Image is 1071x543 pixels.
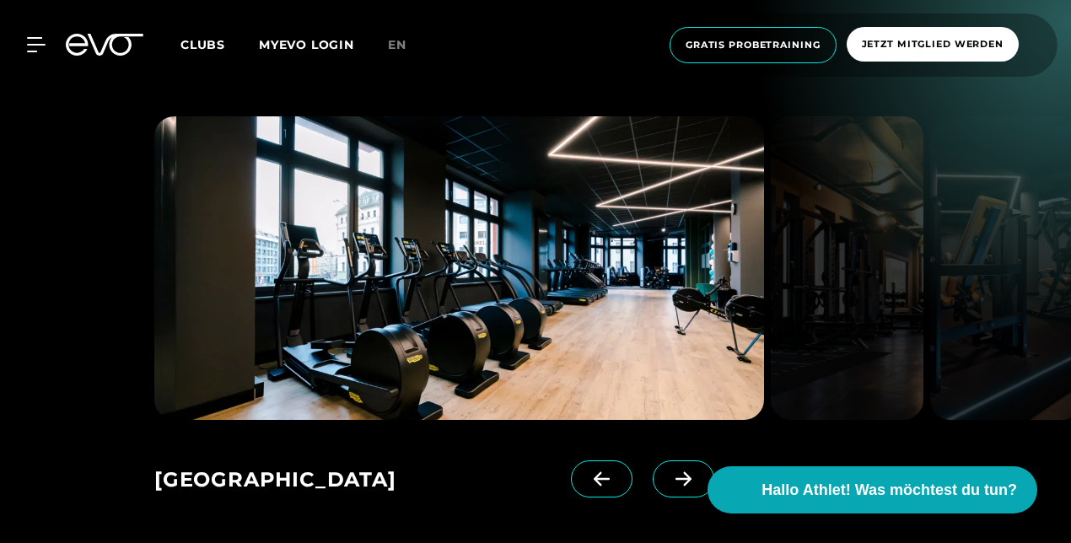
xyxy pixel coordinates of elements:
[180,36,259,52] a: Clubs
[180,37,225,52] span: Clubs
[771,116,923,420] img: evofitness
[665,27,842,63] a: Gratis Probetraining
[388,37,406,52] span: en
[388,35,427,55] a: en
[259,37,354,52] a: MYEVO LOGIN
[154,116,764,420] img: evofitness
[842,27,1024,63] a: Jetzt Mitglied werden
[862,37,1004,51] span: Jetzt Mitglied werden
[708,466,1037,513] button: Hallo Athlet! Was möchtest du tun?
[762,479,1017,502] span: Hallo Athlet! Was möchtest du tun?
[686,38,821,52] span: Gratis Probetraining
